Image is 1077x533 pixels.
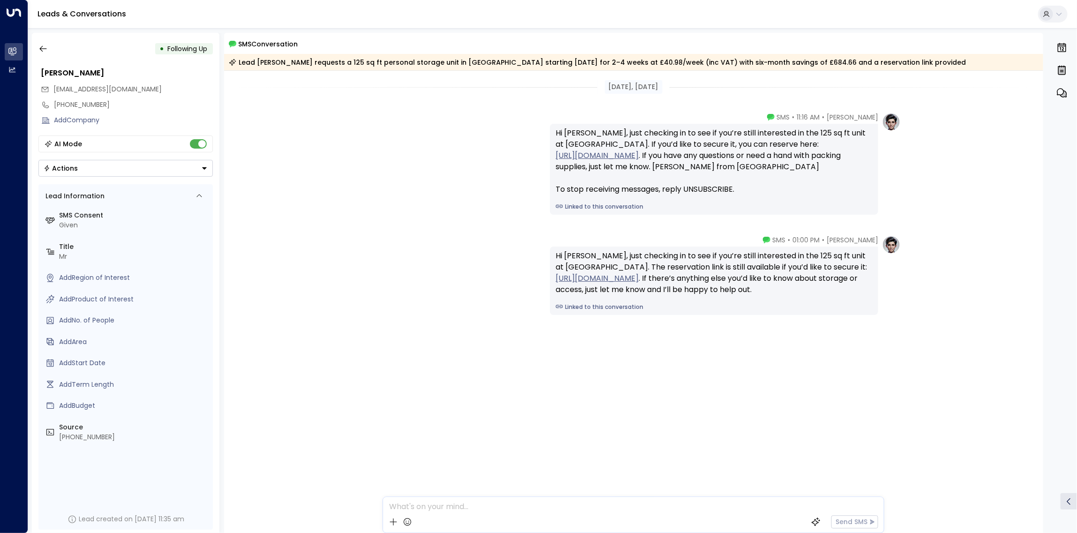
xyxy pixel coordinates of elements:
[605,80,663,94] div: [DATE], [DATE]
[792,235,820,245] span: 01:00 PM
[43,191,105,201] div: Lead Information
[60,210,209,220] label: SMS Consent
[54,84,162,94] span: [EMAIL_ADDRESS][DOMAIN_NAME]
[160,40,165,57] div: •
[60,242,209,252] label: Title
[54,100,213,110] div: [PHONE_NUMBER]
[776,113,790,122] span: SMS
[60,337,209,347] div: AddArea
[60,252,209,262] div: Mr
[556,203,873,211] a: Linked to this conversation
[556,150,639,161] a: [URL][DOMAIN_NAME]
[827,235,878,245] span: [PERSON_NAME]
[556,250,873,295] div: Hi [PERSON_NAME], just checking in to see if you’re still interested in the 125 sq ft unit at [GE...
[60,432,209,442] div: [PHONE_NUMBER]
[772,235,785,245] span: SMS
[792,113,794,122] span: •
[822,113,824,122] span: •
[556,128,873,195] div: Hi [PERSON_NAME], just checking in to see if you’re still interested in the 125 sq ft unit at [GE...
[60,273,209,283] div: AddRegion of Interest
[788,235,790,245] span: •
[55,139,83,149] div: AI Mode
[60,315,209,325] div: AddNo. of People
[822,235,824,245] span: •
[239,38,298,49] span: SMS Conversation
[60,220,209,230] div: Given
[60,422,209,432] label: Source
[54,115,213,125] div: AddCompany
[556,273,639,284] a: [URL][DOMAIN_NAME]
[60,294,209,304] div: AddProduct of Interest
[827,113,878,122] span: [PERSON_NAME]
[41,68,213,79] div: [PERSON_NAME]
[38,8,126,19] a: Leads & Conversations
[168,44,208,53] span: Following Up
[38,160,213,177] div: Button group with a nested menu
[38,160,213,177] button: Actions
[60,401,209,411] div: AddBudget
[556,303,873,311] a: Linked to this conversation
[79,514,185,524] div: Lead created on [DATE] 11:35 am
[60,380,209,390] div: AddTerm Length
[54,84,162,94] span: sandbar_mockup0l@icloud.com
[44,164,78,173] div: Actions
[229,58,966,67] div: Lead [PERSON_NAME] requests a 125 sq ft personal storage unit in [GEOGRAPHIC_DATA] starting [DATE...
[882,113,901,131] img: profile-logo.png
[882,235,901,254] img: profile-logo.png
[60,358,209,368] div: AddStart Date
[797,113,820,122] span: 11:16 AM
